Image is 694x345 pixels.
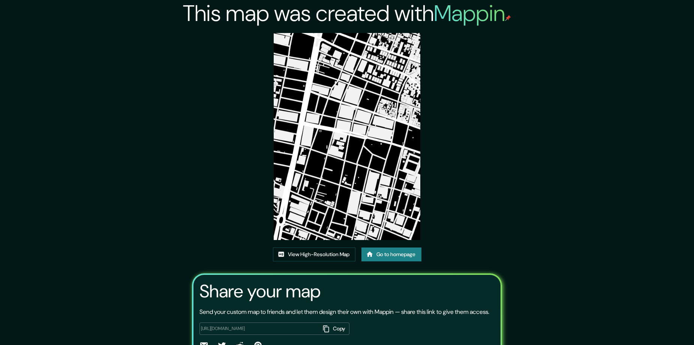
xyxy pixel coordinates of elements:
h3: Share your map [199,281,321,302]
img: mappin-pin [505,15,511,21]
a: Go to homepage [361,247,421,261]
a: View High-Resolution Map [273,247,355,261]
button: Copy [320,322,349,335]
iframe: Help widget launcher [627,316,686,337]
p: Send your custom map to friends and let them design their own with Mappin — share this link to gi... [199,307,489,316]
img: created-map [274,33,420,240]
